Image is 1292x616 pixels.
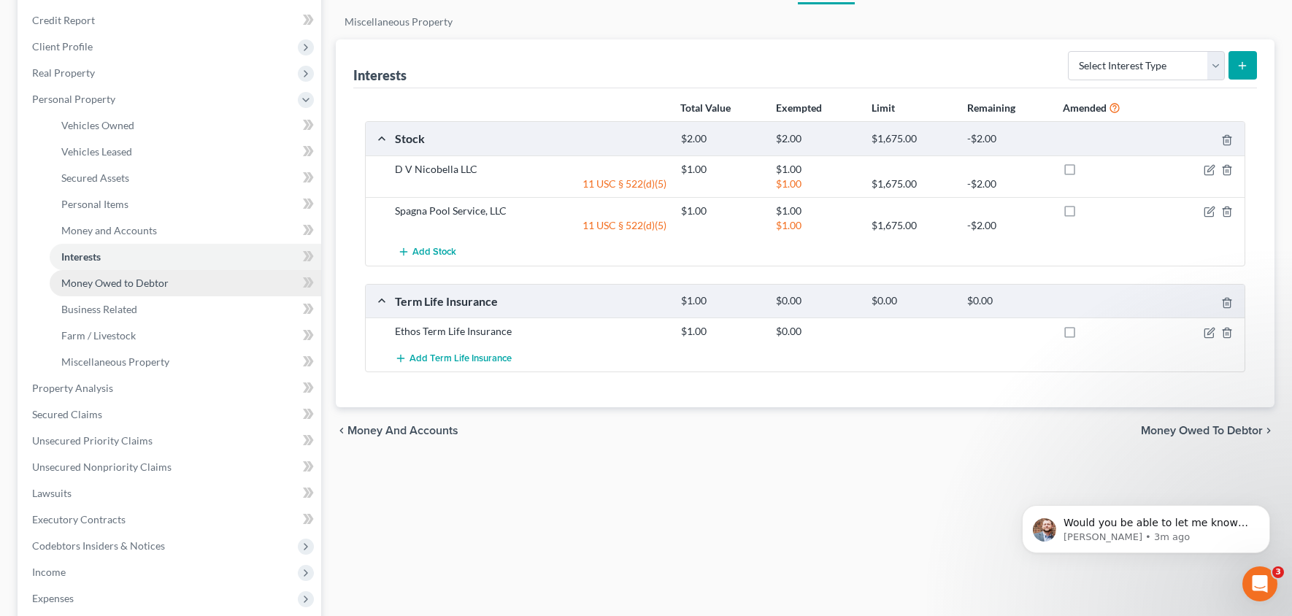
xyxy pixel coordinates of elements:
[388,131,674,146] div: Stock
[50,217,321,244] a: Money and Accounts
[1000,474,1292,577] iframe: Intercom notifications message
[353,66,407,84] div: Interests
[769,294,864,308] div: $0.00
[1263,425,1274,436] i: chevron_right
[32,93,115,105] span: Personal Property
[61,355,169,368] span: Miscellaneous Property
[674,204,769,218] div: $1.00
[347,425,458,436] span: Money and Accounts
[32,592,74,604] span: Expenses
[50,323,321,349] a: Farm / Livestock
[32,539,165,552] span: Codebtors Insiders & Notices
[50,270,321,296] a: Money Owed to Debtor
[1272,566,1284,578] span: 3
[864,218,960,233] div: $1,675.00
[50,165,321,191] a: Secured Assets
[1141,425,1263,436] span: Money Owed to Debtor
[50,139,321,165] a: Vehicles Leased
[61,172,129,184] span: Secured Assets
[864,177,960,191] div: $1,675.00
[336,425,458,436] button: chevron_left Money and Accounts
[32,66,95,79] span: Real Property
[32,566,66,578] span: Income
[674,324,769,339] div: $1.00
[32,14,95,26] span: Credit Report
[967,101,1015,114] strong: Remaining
[32,487,72,499] span: Lawsuits
[960,177,1055,191] div: -$2.00
[388,293,674,309] div: Term Life Insurance
[395,239,459,266] button: Add Stock
[20,454,321,480] a: Unsecured Nonpriority Claims
[1141,425,1274,436] button: Money Owed to Debtor chevron_right
[674,162,769,177] div: $1.00
[769,204,864,218] div: $1.00
[960,294,1055,308] div: $0.00
[776,101,822,114] strong: Exempted
[20,507,321,533] a: Executory Contracts
[50,244,321,270] a: Interests
[769,324,864,339] div: $0.00
[50,191,321,217] a: Personal Items
[674,132,769,146] div: $2.00
[412,247,456,258] span: Add Stock
[960,132,1055,146] div: -$2.00
[32,40,93,53] span: Client Profile
[32,434,153,447] span: Unsecured Priority Claims
[769,177,864,191] div: $1.00
[1063,101,1107,114] strong: Amended
[61,119,134,131] span: Vehicles Owned
[61,198,128,210] span: Personal Items
[32,408,102,420] span: Secured Claims
[388,324,674,339] div: Ethos Term Life Insurance
[32,513,126,525] span: Executory Contracts
[20,480,321,507] a: Lawsuits
[20,428,321,454] a: Unsecured Priority Claims
[61,303,137,315] span: Business Related
[50,349,321,375] a: Miscellaneous Property
[50,112,321,139] a: Vehicles Owned
[864,294,960,308] div: $0.00
[872,101,895,114] strong: Limit
[20,375,321,401] a: Property Analysis
[1242,566,1277,601] iframe: Intercom live chat
[32,461,172,473] span: Unsecured Nonpriority Claims
[960,218,1055,233] div: -$2.00
[336,425,347,436] i: chevron_left
[20,401,321,428] a: Secured Claims
[61,250,101,263] span: Interests
[61,277,169,289] span: Money Owed to Debtor
[61,224,157,236] span: Money and Accounts
[769,132,864,146] div: $2.00
[61,145,132,158] span: Vehicles Leased
[388,204,674,218] div: Spagna Pool Service, LLC
[20,7,321,34] a: Credit Report
[50,296,321,323] a: Business Related
[32,382,113,394] span: Property Analysis
[388,218,674,233] div: 11 USC § 522(d)(5)
[680,101,731,114] strong: Total Value
[769,162,864,177] div: $1.00
[388,162,674,177] div: D V Nicobella LLC
[395,344,512,371] button: Add Term Life Insurance
[769,218,864,233] div: $1.00
[388,177,674,191] div: 11 USC § 522(d)(5)
[409,353,512,364] span: Add Term Life Insurance
[336,4,461,39] a: Miscellaneous Property
[864,132,960,146] div: $1,675.00
[61,329,136,342] span: Farm / Livestock
[674,294,769,308] div: $1.00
